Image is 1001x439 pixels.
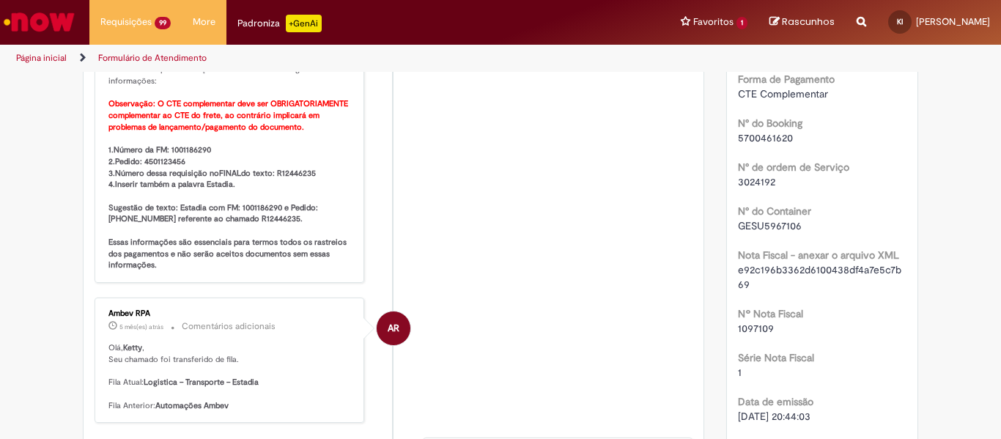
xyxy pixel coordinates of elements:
span: Favoritos [693,15,734,29]
span: 3024192 [738,175,775,188]
span: 1 [736,17,747,29]
span: 1 [738,366,742,379]
b: FINAL [219,168,241,179]
p: Favor emitir o CTE complementar com o valor líquido R$ 17,59 e inserir no campo observações do do... [108,53,352,271]
img: ServiceNow [1,7,77,37]
span: e92c196b3362d6100438df4a7e5c7b69 [738,263,901,291]
b: N° do Booking [738,117,802,130]
span: [PERSON_NAME] [916,15,990,28]
div: Padroniza [237,15,322,32]
span: 99 [155,17,171,29]
span: Rascunhos [782,15,835,29]
b: Ketty [123,342,142,353]
a: Formulário de Atendimento [98,52,207,64]
b: Logistica – Transporte – Estadia [144,377,259,388]
b: Série Nota Fiscal [738,351,814,364]
ul: Trilhas de página [11,45,657,72]
span: Requisições [100,15,152,29]
b: Data de emissão [738,395,813,408]
span: 5700461620 [738,131,793,144]
b: Nota Fiscal - anexar o arquivo XML [738,248,899,262]
b: Observação: O CTE complementar deve ser OBRIGATORIAMENTE complementar ao CTE do frete, ao contrár... [108,98,350,132]
b: Forma de Pagamento [738,73,835,86]
span: CTE Complementar [738,87,828,100]
b: N° do Container [738,204,811,218]
small: Comentários adicionais [182,320,276,333]
span: More [193,15,215,29]
a: Rascunhos [769,15,835,29]
span: [DATE] 20:44:03 [738,410,810,423]
a: Página inicial [16,52,67,64]
p: Olá, , Seu chamado foi transferido de fila. Fila Atual: Fila Anterior: [108,342,352,411]
span: 1097109 [738,322,774,335]
div: Ambev RPA [377,311,410,345]
p: +GenAi [286,15,322,32]
span: GESU5967106 [738,219,802,232]
time: 22/03/2025 18:01:50 [119,322,163,331]
span: 5 mês(es) atrás [119,322,163,331]
span: KI [897,17,903,26]
div: Ambev RPA [108,309,352,318]
b: N° de ordem de Serviço [738,161,849,174]
b: Nº Nota Fiscal [738,307,803,320]
b: Automações Ambev [155,400,229,411]
span: AR [388,311,399,346]
b: 1.Número da FM: 1001186290 2.Pedido: 4501123456 3.Número dessa requisição no do texto: R12446235 ... [108,144,349,270]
